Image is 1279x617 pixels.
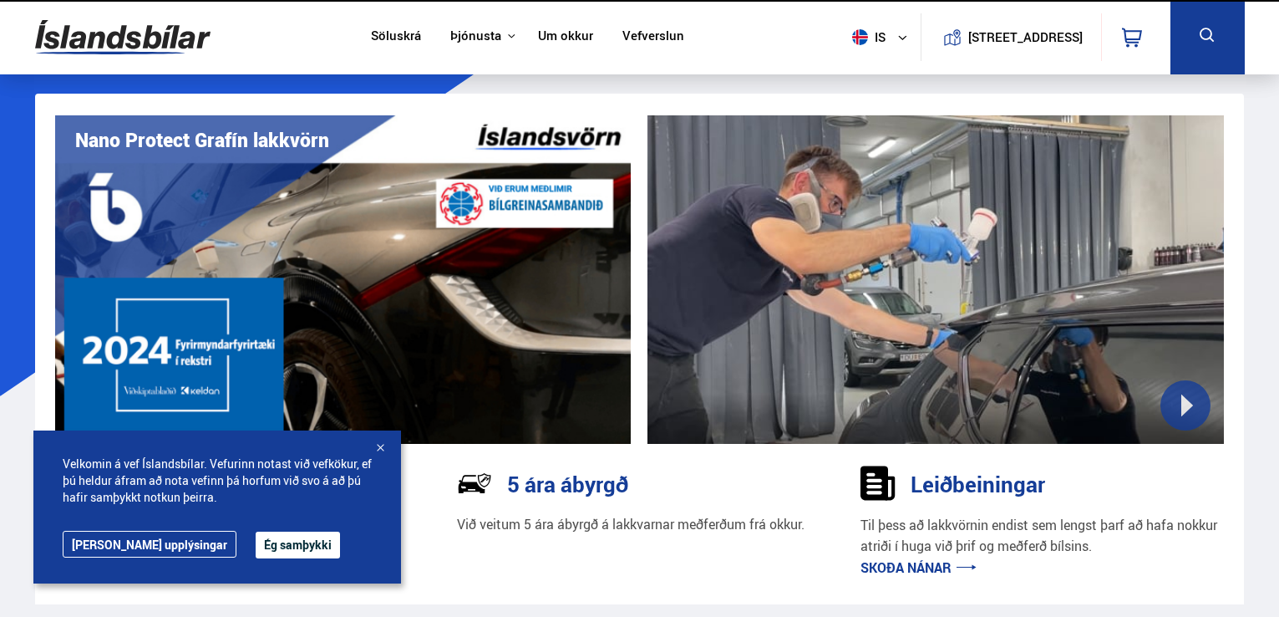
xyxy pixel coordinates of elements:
img: sDldwouBCQTERH5k.svg [860,466,896,501]
img: svg+xml;base64,PHN2ZyB4bWxucz0iaHR0cDovL3d3dy53My5vcmcvMjAwMC9zdmciIHdpZHRoPSI1MTIiIGhlaWdodD0iNT... [852,29,868,45]
p: Við veitum 5 ára ábyrgð á lakkvarnar meðferðum frá okkur. [457,515,804,534]
a: Um okkur [538,28,593,46]
a: [STREET_ADDRESS] [930,13,1092,61]
img: NP-R9RrMhXQFCiaa.svg [457,466,492,501]
img: G0Ugv5HjCgRt.svg [35,10,211,64]
a: Söluskrá [371,28,421,46]
span: Velkomin á vef Íslandsbílar. Vefurinn notast við vefkökur, ef þú heldur áfram að nota vefinn þá h... [63,456,372,506]
h1: Nano Protect Grafín lakkvörn [75,129,329,151]
button: is [845,13,921,62]
h3: 5 ára ábyrgð [507,472,628,497]
a: Vefverslun [622,28,684,46]
h3: Leiðbeiningar [911,472,1045,497]
button: Þjónusta [450,28,501,44]
button: Ég samþykki [256,532,340,558]
button: [STREET_ADDRESS] [975,30,1077,44]
span: is [845,29,887,45]
img: vI42ee_Copy_of_H.png [55,115,632,444]
a: Skoða nánar [860,558,977,577]
a: [PERSON_NAME] upplýsingar [63,531,236,558]
p: Til þess að lakkvörnin endist sem lengst þarf að hafa nokkur atriði í huga við þrif og meðferð bí... [860,515,1226,558]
